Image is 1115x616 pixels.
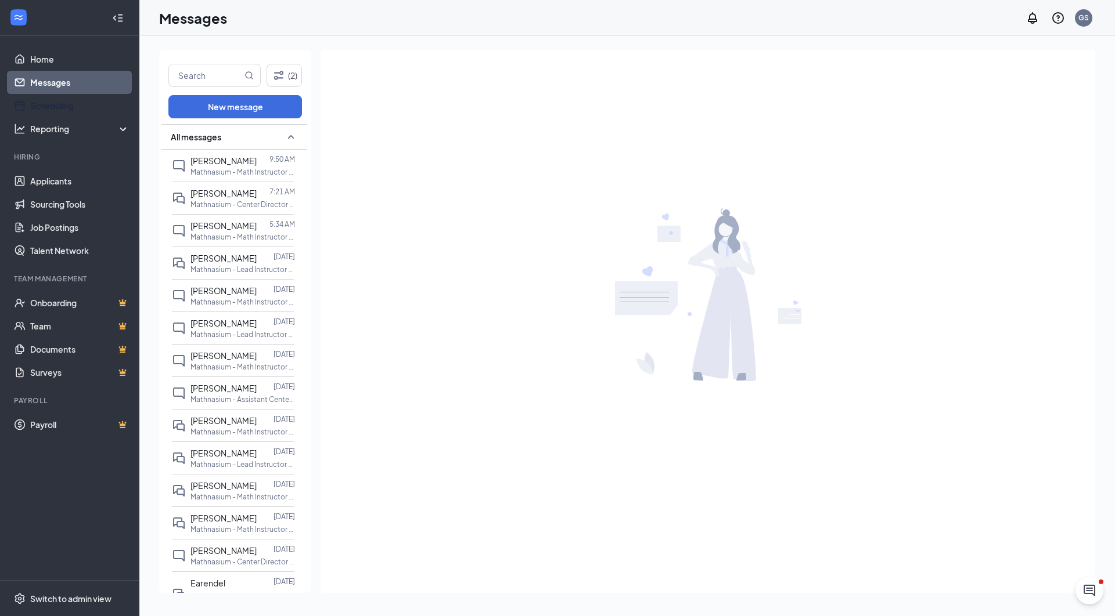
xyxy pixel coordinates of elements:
svg: DoubleChat [172,484,186,498]
span: [PERSON_NAME] [190,383,257,393]
svg: ChatInactive [172,549,186,563]
p: 7:21 AM [269,187,295,197]
p: [DATE] [274,479,295,489]
a: TeamCrown [30,314,130,338]
a: OnboardingCrown [30,291,130,314]
span: [PERSON_NAME] [190,480,257,491]
a: SurveysCrown [30,361,130,384]
div: Payroll [14,396,127,405]
p: Mathnasium - Math Instructor at [GEOGRAPHIC_DATA] of [GEOGRAPHIC_DATA] [190,232,295,242]
span: All messages [171,131,221,143]
svg: DoubleChat [172,191,186,205]
svg: QuestionInfo [1051,11,1065,25]
a: Applicants [30,169,130,193]
svg: Collapse [112,12,124,24]
p: Mathnasium - Math Instructor at Mathnasium of [GEOGRAPHIC_DATA] [190,427,295,437]
svg: SmallChevronUp [284,130,298,144]
iframe: Intercom live chat [1076,577,1103,604]
button: Filter (2) [267,64,302,87]
p: Mathnasium - Math Instructor at Mathnasium of [GEOGRAPHIC_DATA] [190,492,295,502]
a: Messages [30,71,130,94]
svg: WorkstreamLogo [13,12,24,23]
svg: DoubleChat [172,256,186,270]
svg: MagnifyingGlass [244,71,254,80]
a: Talent Network [30,239,130,262]
p: 5:34 AM [269,219,295,229]
p: Mathnasium - Math Instructor at [GEOGRAPHIC_DATA] of [GEOGRAPHIC_DATA] [190,297,295,307]
svg: DoubleChat [172,419,186,433]
p: [DATE] [274,512,295,521]
p: Mathnasium - Lead Instructor at [GEOGRAPHIC_DATA] of [GEOGRAPHIC_DATA] [190,329,295,339]
p: Mathnasium - Center Director at Mathnasium of [GEOGRAPHIC_DATA] [190,557,295,567]
p: [DATE] [274,317,295,327]
a: PayrollCrown [30,413,130,436]
span: [PERSON_NAME] [190,513,257,523]
span: [PERSON_NAME] [190,448,257,458]
svg: ChatInactive [172,354,186,368]
button: New message [168,95,302,118]
span: [PERSON_NAME] [190,545,257,556]
div: GS [1078,13,1089,23]
p: [DATE] [274,382,295,392]
span: [PERSON_NAME] [190,415,257,426]
div: Team Management [14,274,127,284]
span: [PERSON_NAME] [190,188,257,198]
span: [PERSON_NAME] [190,318,257,328]
p: Mathnasium - Lead Instructor at Mathnasium of [GEOGRAPHIC_DATA] [190,264,295,274]
p: Mathnasium - Math Instructor at Mathnasium of [GEOGRAPHIC_DATA] [190,524,295,534]
input: Search [169,64,242,86]
p: [DATE] [274,577,295,586]
span: [PERSON_NAME] [190,155,257,166]
h1: Messages [159,8,227,28]
svg: ChatInactive [172,224,186,238]
a: Job Postings [30,216,130,239]
svg: ChatInactive [172,289,186,303]
span: Earendel [PERSON_NAME] [190,578,257,601]
p: [DATE] [274,544,295,554]
span: [PERSON_NAME] [190,350,257,361]
svg: DoubleChat [172,516,186,530]
svg: Filter [272,68,286,82]
svg: DoubleChat [172,588,186,601]
p: [DATE] [274,349,295,359]
div: Reporting [30,123,130,135]
p: Mathnasium - Math Instructor at [GEOGRAPHIC_DATA] of [GEOGRAPHIC_DATA] [190,362,295,372]
p: Mathnasium - Center Director at Mathnasium of [GEOGRAPHIC_DATA] [190,200,295,209]
svg: ChatInactive [172,159,186,173]
div: Hiring [14,152,127,162]
p: 9:50 AM [269,154,295,164]
p: Mathnasium - Lead Instructor at Mathnasium of [GEOGRAPHIC_DATA] [190,459,295,469]
div: Switch to admin view [30,593,111,604]
span: [PERSON_NAME] [190,285,257,296]
a: DocumentsCrown [30,338,130,361]
span: [PERSON_NAME] [190,220,257,231]
span: [PERSON_NAME] [190,253,257,263]
svg: ChatInactive [172,321,186,335]
svg: Analysis [14,123,26,135]
a: Scheduling [30,94,130,117]
p: Mathnasium - Assistant Center Director at [GEOGRAPHIC_DATA] [190,394,295,404]
svg: DoubleChat [172,451,186,465]
p: [DATE] [274,252,295,262]
p: Mathnasium - Math Instructor at [GEOGRAPHIC_DATA] of [GEOGRAPHIC_DATA] [190,167,295,177]
p: [DATE] [274,447,295,456]
a: Sourcing Tools [30,193,130,216]
p: [DATE] [274,284,295,294]
svg: Notifications [1026,11,1040,25]
svg: ChatInactive [172,386,186,400]
svg: Settings [14,593,26,604]
p: [DATE] [274,414,295,424]
a: Home [30,48,130,71]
